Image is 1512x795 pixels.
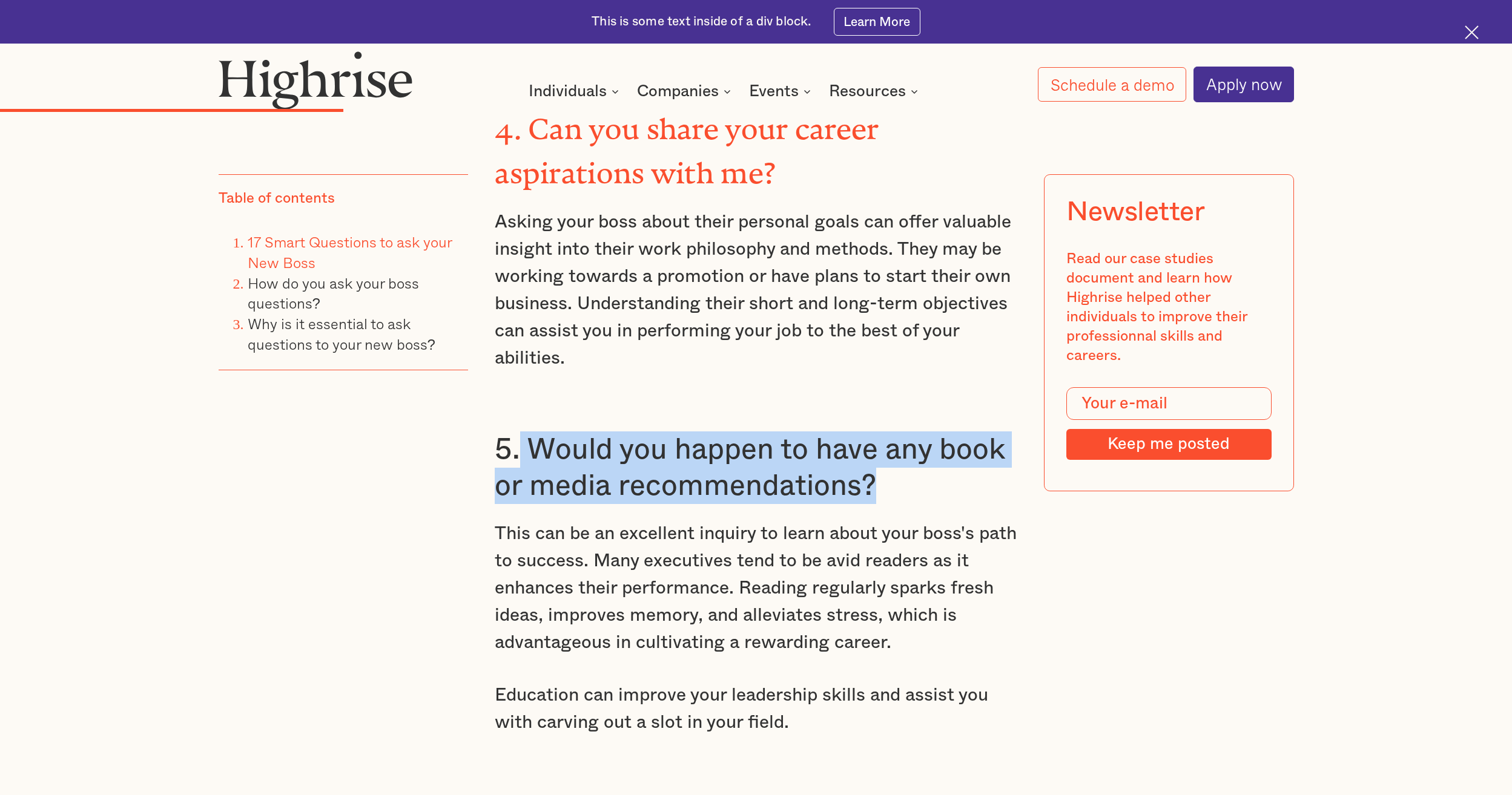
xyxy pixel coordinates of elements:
[495,520,1017,656] p: This can be an excellent inquiry to learn about your boss's path to success. Many executives tend...
[1193,67,1294,102] a: Apply now
[1066,250,1272,365] div: Read our case studies document and learn how Highrise helped other individuals to improve their p...
[219,189,335,209] div: Table of contents
[529,84,622,99] div: Individuals
[637,84,735,99] div: Companies
[637,84,719,99] div: Companies
[495,113,879,175] strong: 4. Can you share your career aspirations with me?
[248,231,452,273] a: 17 Smart Questions to ask your New Boss
[495,209,1017,372] p: Asking your boss about their personal goals can offer valuable insight into their work philosophy...
[834,8,920,35] a: Learn More
[495,431,1017,504] h3: 5. Would you happen to have any book or media recommendations?
[829,84,922,99] div: Resources
[592,13,811,31] div: This is some text inside of a div block.
[1465,25,1479,39] img: Cross icon
[1066,388,1272,420] input: Your e-mail
[248,272,419,315] a: How do you ask your boss questions?
[529,84,607,99] div: Individuals
[495,682,1017,736] p: Education can improve your leadership skills and assist you with carving out a slot in your field.
[749,84,799,99] div: Events
[1038,67,1186,102] a: Schedule a demo
[829,84,906,99] div: Resources
[1066,197,1205,228] div: Newsletter
[219,51,413,110] img: Highrise logo
[749,84,814,99] div: Events
[1066,388,1272,460] form: Modal Form
[248,313,435,356] a: Why is it essential to ask questions to your new boss?
[1066,430,1272,460] input: Keep me posted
